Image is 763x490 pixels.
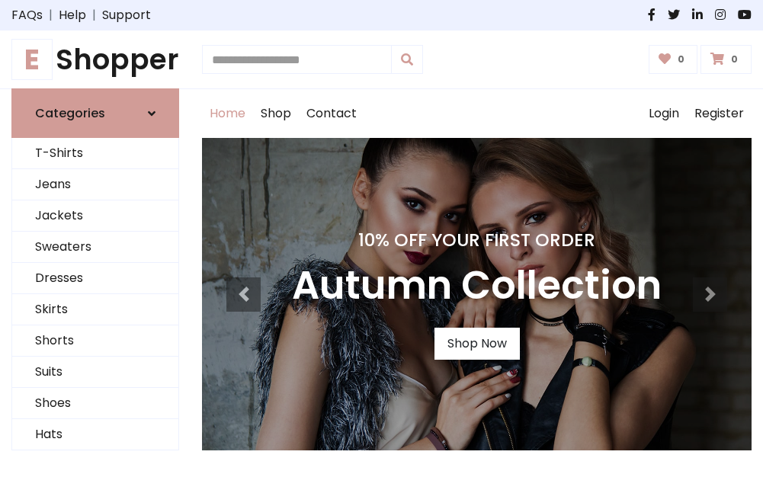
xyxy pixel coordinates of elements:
[86,6,102,24] span: |
[674,53,688,66] span: 0
[59,6,86,24] a: Help
[43,6,59,24] span: |
[11,43,179,76] h1: Shopper
[253,89,299,138] a: Shop
[687,89,752,138] a: Register
[12,138,178,169] a: T-Shirts
[11,43,179,76] a: EShopper
[12,325,178,357] a: Shorts
[727,53,742,66] span: 0
[11,88,179,138] a: Categories
[700,45,752,74] a: 0
[35,106,105,120] h6: Categories
[299,89,364,138] a: Contact
[649,45,698,74] a: 0
[11,39,53,80] span: E
[12,263,178,294] a: Dresses
[12,169,178,200] a: Jeans
[102,6,151,24] a: Support
[641,89,687,138] a: Login
[202,89,253,138] a: Home
[12,388,178,419] a: Shoes
[434,328,520,360] a: Shop Now
[12,419,178,450] a: Hats
[12,232,178,263] a: Sweaters
[12,200,178,232] a: Jackets
[12,357,178,388] a: Suits
[292,263,662,309] h3: Autumn Collection
[11,6,43,24] a: FAQs
[12,294,178,325] a: Skirts
[292,229,662,251] h4: 10% Off Your First Order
